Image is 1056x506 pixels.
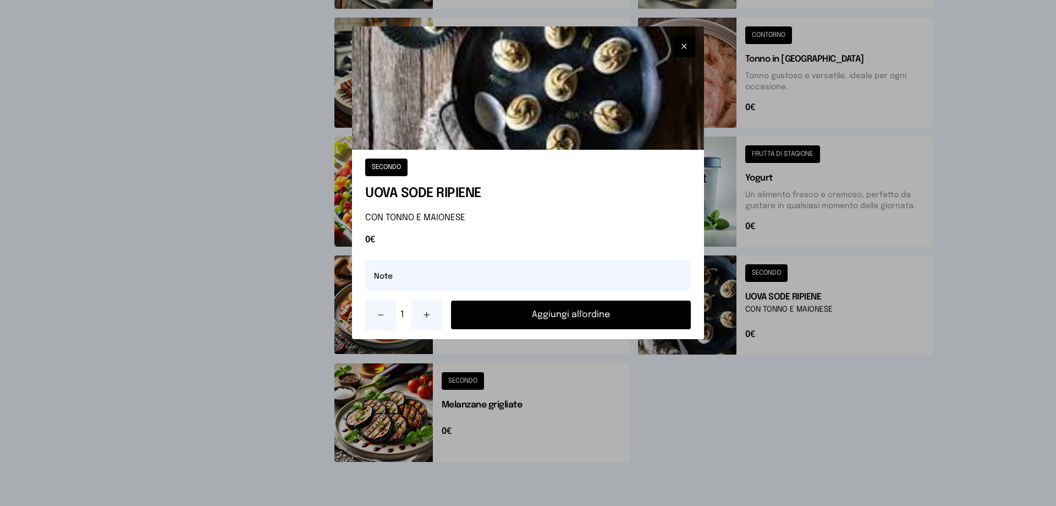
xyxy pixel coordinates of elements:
span: 1 [400,308,407,322]
button: Aggiungi all'ordine [451,301,691,329]
h1: UOVA SODE RIPIENE [365,185,691,203]
p: CON TONNO E MAIONESE [365,211,691,225]
span: 0€ [365,233,691,247]
img: UOVA SODE RIPIENE [352,26,704,150]
button: SECONDO [365,159,408,176]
